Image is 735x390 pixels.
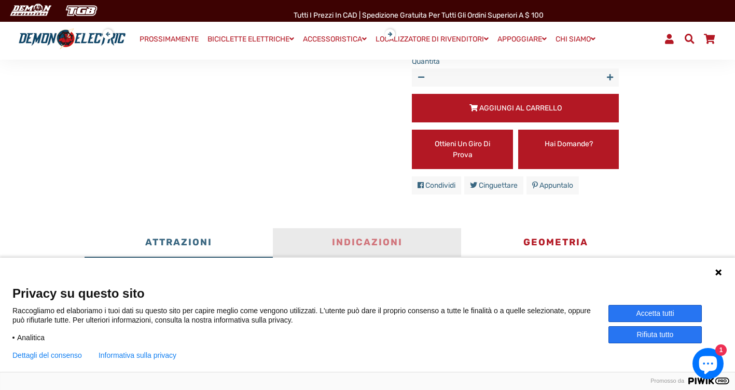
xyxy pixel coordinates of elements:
[425,181,455,190] span: Condividi
[372,32,492,47] a: LOCALIZZATORE DI RIVENDITORI
[479,104,562,113] span: Aggiungi al carrello
[608,326,702,343] button: Rifiuta tutto
[5,2,55,19] img: Demone elettrico
[294,11,544,20] span: Tutti i prezzi in CAD | Spedizione gratuita per tutti gli ordini superiori a $ 100
[412,68,619,87] input: quantità
[412,94,619,122] button: Aggiungi al carrello
[646,378,688,384] span: Promosso da
[518,130,619,169] a: Hai domande?
[17,333,45,342] span: Analitica
[479,181,518,190] span: Cinguettare
[601,68,619,87] button: Aumenta la quantità dell'articolo di uno
[412,56,619,67] label: Quantità
[12,306,608,325] p: Raccogliamo ed elaboriamo i tuoi dati su questo sito per capire meglio come vengono utilizzati. L...
[494,32,550,47] a: APPOGGIARE
[136,32,202,47] a: PROSSIMAMENTE
[299,32,370,47] a: ACCESSORISTICA
[412,130,513,169] a: Ottieni un giro di prova
[85,228,273,259] button: Attrazioni
[273,228,461,259] button: Indicazioni
[99,351,176,359] a: Informativa sulla privacy
[103,24,109,36] button: Precedente
[303,35,362,44] font: ACCESSORISTICA
[552,32,599,47] a: CHI SIAMO
[207,35,289,44] font: BICICLETTE ELETTRICHE
[12,286,723,301] span: Privacy su questo sito
[16,28,129,50] img: Logo Demon Electric
[412,68,430,87] button: Riduci la quantità dell'articolo di uno
[376,35,484,44] font: LOCALIZZATORE DI RIVENDITORI
[689,348,727,382] inbox-online-store-chat: Shopify online store chat
[60,2,103,19] img: TGB Canada
[385,24,391,36] button: Prossimo
[12,351,82,359] button: Dettagli del consenso
[204,32,298,47] a: BICICLETTE ELETTRICHE
[497,35,542,44] font: APPOGGIARE
[539,181,573,190] span: Appuntalo
[461,228,649,259] button: Geometria
[608,305,702,322] button: Accetta tutti
[556,35,591,44] font: CHI SIAMO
